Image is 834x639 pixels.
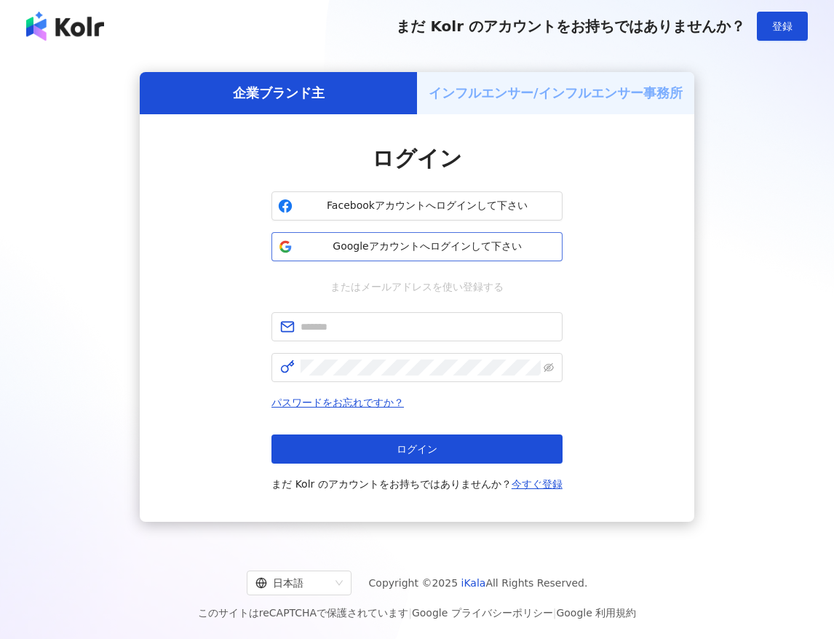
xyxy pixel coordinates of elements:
[271,475,563,493] span: まだ Kolr のアカウントをお持ちではありませんか？
[369,574,588,592] span: Copyright © 2025 All Rights Reserved.
[544,362,554,373] span: eye-invisible
[397,443,437,455] span: ログイン
[271,191,563,221] button: Facebookアカウントへログインして下さい
[408,607,412,619] span: |
[461,577,486,589] a: iKala
[271,434,563,464] button: ログイン
[198,604,637,622] span: このサイトはreCAPTCHAで保護されています
[271,397,404,408] a: パスワードをお忘れですか？
[757,12,808,41] button: 登録
[271,232,563,261] button: Googleアカウントへログインして下さい
[233,84,325,102] h5: 企業ブランド主
[372,146,462,171] span: ログイン
[772,20,793,32] span: 登録
[320,279,514,295] span: またはメールアドレスを使い登録する
[255,571,330,595] div: 日本語
[556,607,636,619] a: Google 利用規約
[298,199,556,213] span: Facebookアカウントへログインして下さい
[298,239,556,254] span: Googleアカウントへログインして下さい
[553,607,557,619] span: |
[396,17,745,35] span: まだ Kolr のアカウントをお持ちではありませんか？
[26,12,104,41] img: logo
[512,478,563,490] a: 今すぐ登録
[429,84,683,102] h5: インフルエンサー/インフルエンサー事務所
[412,607,553,619] a: Google プライバシーポリシー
